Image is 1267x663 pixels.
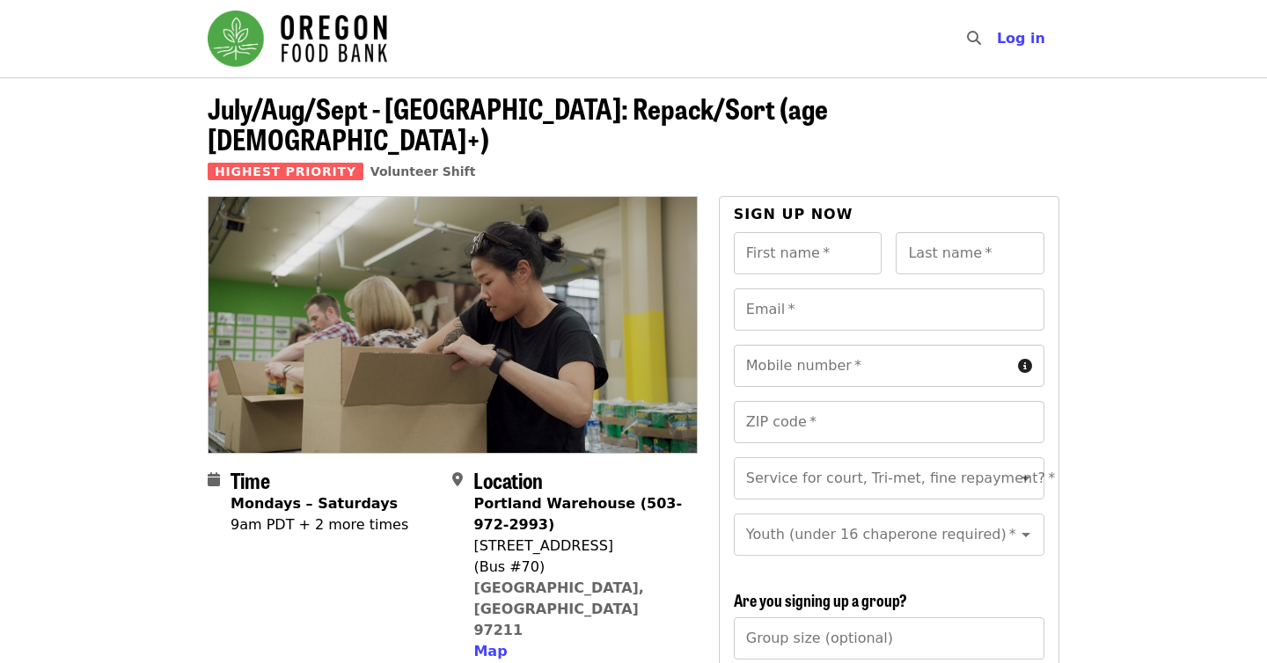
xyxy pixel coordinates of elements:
input: Search [992,18,1006,60]
div: 9am PDT + 2 more times [231,514,408,535]
span: Location [473,464,543,495]
button: Log in [983,21,1059,56]
strong: Portland Warehouse (503-972-2993) [473,495,682,533]
input: [object Object] [734,617,1044,659]
i: calendar icon [208,471,220,488]
button: Open [1014,466,1038,491]
button: Map [473,641,507,662]
i: search icon [967,30,981,47]
div: (Bus #70) [473,557,683,578]
span: Map [473,643,507,659]
span: Are you signing up a group? [734,588,907,611]
span: Highest Priority [208,163,363,180]
div: [STREET_ADDRESS] [473,535,683,557]
span: Time [231,464,270,495]
i: circle-info icon [1018,358,1032,375]
span: Log in [997,30,1045,47]
img: July/Aug/Sept - Portland: Repack/Sort (age 8+) organized by Oregon Food Bank [209,197,697,452]
input: First name [734,232,883,274]
span: Sign up now [734,206,853,222]
span: July/Aug/Sept - [GEOGRAPHIC_DATA]: Repack/Sort (age [DEMOGRAPHIC_DATA]+) [208,87,828,159]
input: Last name [896,232,1044,274]
i: map-marker-alt icon [452,471,463,488]
a: Volunteer Shift [370,164,476,178]
img: Oregon Food Bank - Home [208,11,387,67]
button: Open [1014,522,1038,547]
input: Mobile number [734,345,1011,387]
strong: Mondays – Saturdays [231,495,398,512]
a: [GEOGRAPHIC_DATA], [GEOGRAPHIC_DATA] 97211 [473,579,644,638]
input: ZIP code [734,401,1044,443]
input: Email [734,288,1044,331]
